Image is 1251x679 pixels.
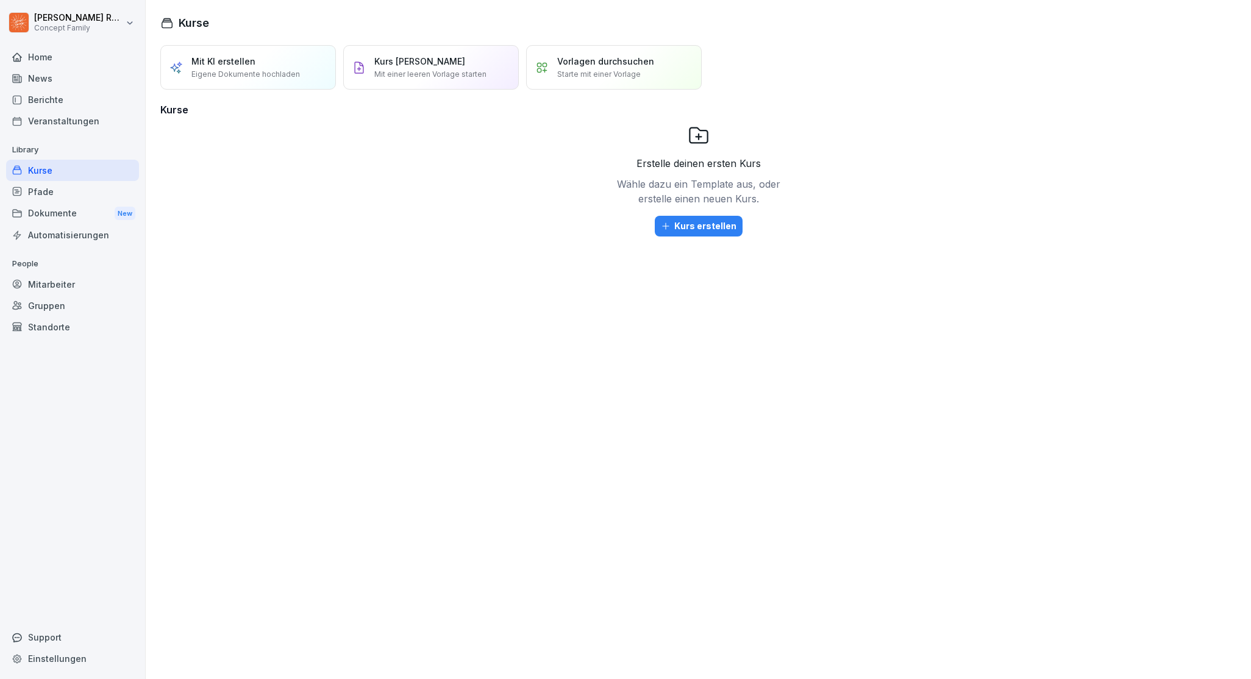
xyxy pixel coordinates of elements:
a: News [6,68,139,89]
a: Mitarbeiter [6,274,139,295]
a: Gruppen [6,295,139,316]
a: Standorte [6,316,139,338]
p: People [6,254,139,274]
p: Starte mit einer Vorlage [557,69,641,80]
p: Mit KI erstellen [191,55,255,68]
p: Concept Family [34,24,123,32]
div: Kurs erstellen [661,219,736,233]
a: Berichte [6,89,139,110]
h3: Kurse [160,102,1236,117]
p: [PERSON_NAME] Rausch [34,13,123,23]
a: Veranstaltungen [6,110,139,132]
p: Library [6,140,139,160]
div: Support [6,627,139,648]
p: Eigene Dokumente hochladen [191,69,300,80]
a: Kurse [6,160,139,181]
p: Mit einer leeren Vorlage starten [374,69,486,80]
div: Dokumente [6,202,139,225]
a: Home [6,46,139,68]
div: New [115,207,135,221]
a: Einstellungen [6,648,139,669]
a: DokumenteNew [6,202,139,225]
p: Wähle dazu ein Template aus, oder erstelle einen neuen Kurs. [613,177,784,206]
a: Automatisierungen [6,224,139,246]
h1: Kurse [179,15,209,31]
button: Kurs erstellen [655,216,743,236]
a: Pfade [6,181,139,202]
p: Erstelle deinen ersten Kurs [636,156,761,171]
p: Kurs [PERSON_NAME] [374,55,465,68]
p: Vorlagen durchsuchen [557,55,654,68]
